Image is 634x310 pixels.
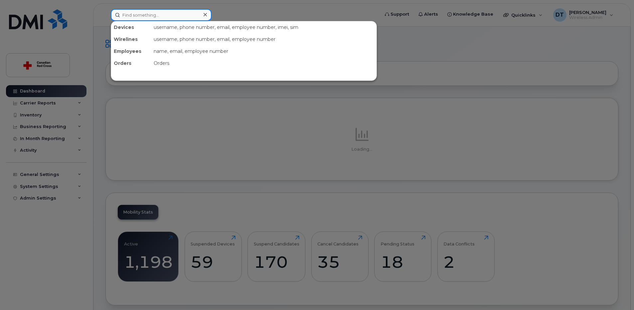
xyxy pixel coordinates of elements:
[111,45,151,57] div: Employees
[111,57,151,69] div: Orders
[111,21,151,33] div: Devices
[151,33,377,45] div: username, phone number, email, employee number
[151,45,377,57] div: name, email, employee number
[111,33,151,45] div: Wirelines
[151,21,377,33] div: username, phone number, email, employee number, imei, sim
[151,57,377,69] div: Orders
